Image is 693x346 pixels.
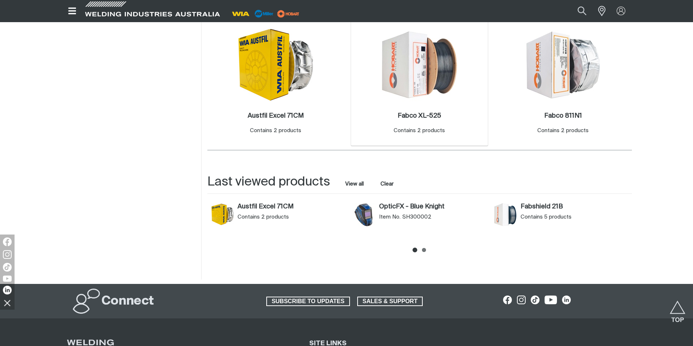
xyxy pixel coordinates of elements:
[358,297,422,306] span: SALES & SUPPORT
[537,127,589,135] div: Contains 2 products
[544,112,582,120] a: Fabco 811N1
[398,112,441,120] a: Fabco XL-525
[521,203,628,211] a: Fabshield 21B
[101,293,154,309] h2: Connect
[402,213,431,221] span: SH300002
[3,263,12,272] img: TikTok
[379,179,395,189] button: Clear all last viewed products
[3,286,12,294] img: LinkedIn
[490,201,632,233] article: Fabshield 21B (Fabshield 21B)
[238,213,345,221] div: Contains 2 products
[352,203,375,226] img: OpticFX - Blue Knight
[570,3,594,19] button: Search products
[3,250,12,259] img: Instagram
[544,113,582,119] h2: Fabco 811N1
[237,28,315,102] img: Austfil Excel 71CM
[266,297,350,306] a: SUBSCRIBE TO UPDATES
[248,113,304,119] h2: Austfil Excel 71CM
[275,8,302,19] img: miller
[349,201,490,233] article: OpticFX - Blue Knight (SH300002)
[250,127,301,135] div: Contains 2 products
[357,297,423,306] a: SALES & SUPPORT
[3,276,12,282] img: YouTube
[494,203,517,226] img: Fabshield 21B
[398,113,441,119] h2: Fabco XL-525
[345,180,364,188] a: View all last viewed products
[560,3,594,19] input: Product name or item number...
[3,237,12,246] img: Facebook
[394,127,445,135] div: Contains 2 products
[275,11,302,16] a: miller
[381,26,458,103] img: Fabco XL-525
[207,201,349,233] article: Austfil Excel 71CM (Austfil Excel 71CM)
[207,174,330,190] h2: Last viewed products
[238,203,345,211] a: Austfil Excel 71CM
[211,203,234,225] img: Austfil Excel 71CM
[267,297,349,306] span: SUBSCRIBE TO UPDATES
[379,213,401,221] span: Item No.
[521,213,628,221] div: Contains 5 products
[248,112,304,120] a: Austfil Excel 71CM
[1,297,13,309] img: hide socials
[524,30,602,100] img: Fabco 811N1
[379,203,486,211] a: OpticFX - Blue Knight
[669,301,686,317] button: Scroll to top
